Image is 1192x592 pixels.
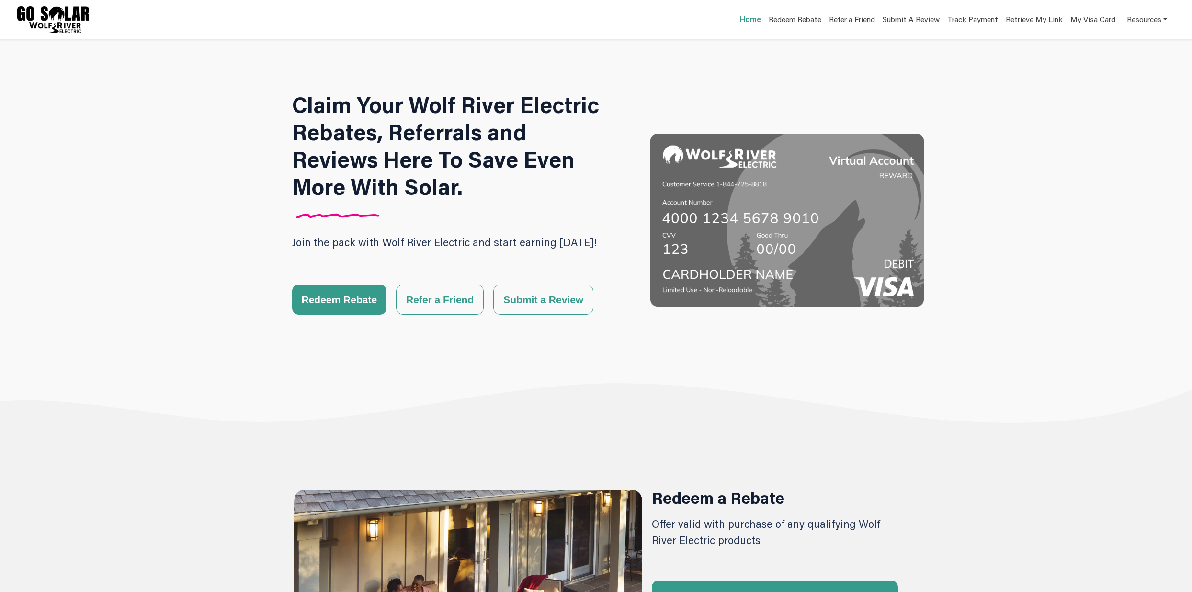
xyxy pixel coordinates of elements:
a: Redeem Rebate [769,14,821,28]
a: Home [740,14,761,27]
button: Submit a Review [493,285,593,315]
img: Program logo [17,6,89,33]
p: Offer valid with purchase of any qualifying Wolf River Electric products [652,516,898,548]
img: Divider [292,213,384,218]
a: Track Payment [947,14,998,28]
p: Join the pack with Wolf River Electric and start earning [DATE]! [292,232,617,253]
h2: Redeem a Rebate [652,490,784,506]
a: Submit A Review [883,14,940,28]
a: Refer a Friend [829,14,875,28]
button: Redeem Rebate [292,285,387,315]
a: Retrieve My Link [1006,14,1063,28]
h1: Claim Your Wolf River Electric Rebates, Referrals and Reviews Here To Save Even More With Solar. [292,91,617,200]
button: Refer a Friend [396,285,484,315]
a: Resources [1127,10,1167,29]
a: My Visa Card [1070,10,1115,29]
img: Wolf River Electric Hero [650,91,924,349]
